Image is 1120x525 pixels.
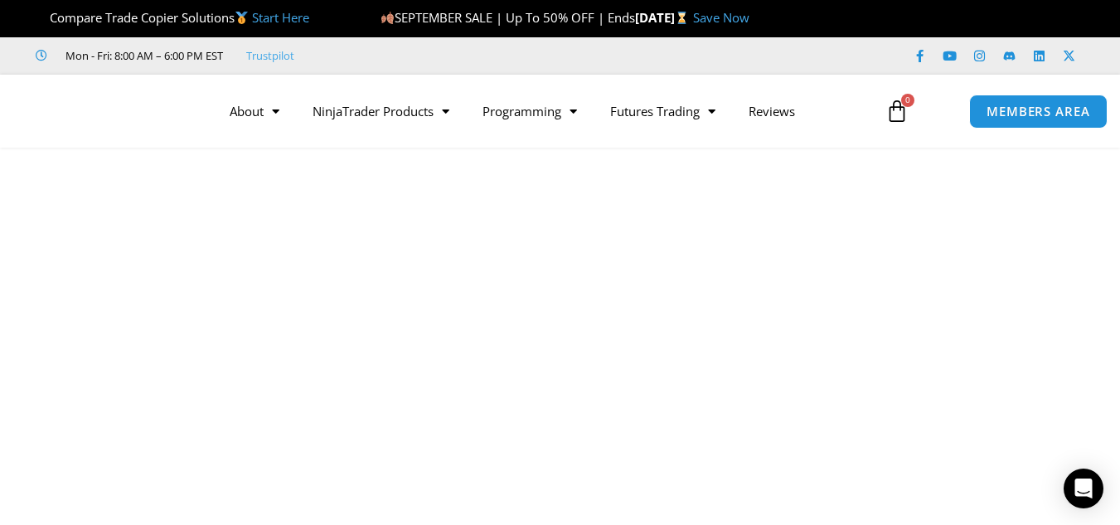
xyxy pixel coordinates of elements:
[296,92,466,130] a: NinjaTrader Products
[969,95,1108,129] a: MEMBERS AREA
[36,12,49,24] img: 🏆
[1064,469,1103,508] div: Open Intercom Messenger
[252,9,309,26] a: Start Here
[246,46,294,66] a: Trustpilot
[213,92,874,130] nav: Menu
[36,9,309,26] span: Compare Trade Copier Solutions
[381,9,635,26] span: SEPTEMBER SALE | Up To 50% OFF | Ends
[213,92,296,130] a: About
[466,92,594,130] a: Programming
[381,12,394,24] img: 🍂
[901,94,914,107] span: 0
[235,12,248,24] img: 🥇
[987,105,1090,118] span: MEMBERS AREA
[732,92,812,130] a: Reviews
[693,9,749,26] a: Save Now
[635,9,692,26] strong: [DATE]
[22,81,201,141] img: LogoAI | Affordable Indicators – NinjaTrader
[594,92,732,130] a: Futures Trading
[61,46,223,66] span: Mon - Fri: 8:00 AM – 6:00 PM EST
[861,87,933,135] a: 0
[676,12,688,24] img: ⌛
